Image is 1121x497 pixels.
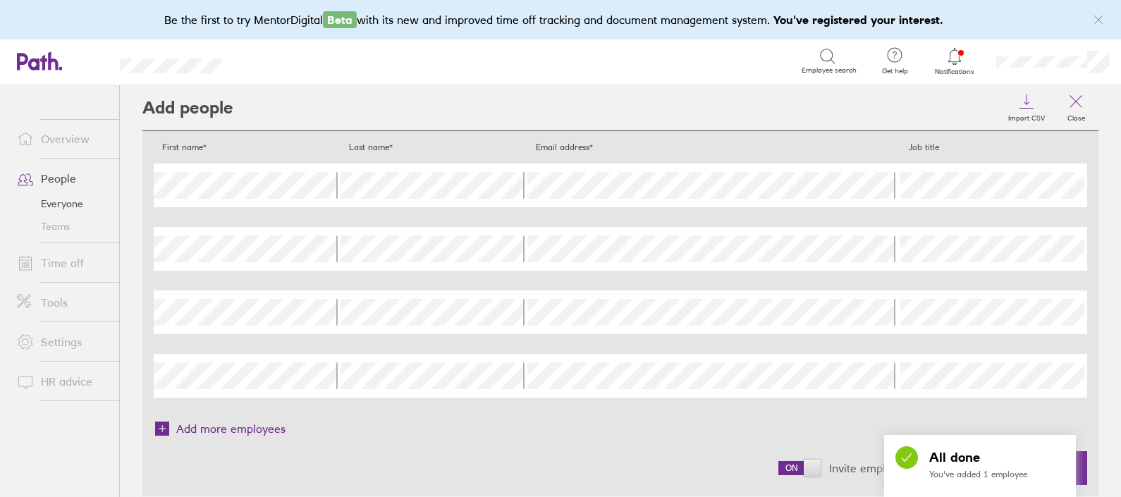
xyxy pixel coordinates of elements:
[164,11,957,28] div: Be the first to try MentorDigital with its new and improved time off tracking and document manage...
[142,85,233,130] h2: Add people
[802,66,857,75] span: Employee search
[932,47,978,76] a: Notifications
[6,164,119,192] a: People
[872,67,918,75] span: Get help
[6,215,119,238] a: Teams
[821,454,986,482] label: Invite employees to join Path
[900,142,1087,152] h4: Job title
[6,288,119,317] a: Tools
[323,11,357,28] span: Beta
[929,450,980,465] span: All done
[6,328,119,356] a: Settings
[6,125,119,153] a: Overview
[932,68,978,76] span: Notifications
[154,417,286,440] button: Add more employees
[773,13,943,27] b: You've registered your interest.
[1000,110,1053,123] label: Import CSV
[6,249,119,277] a: Time off
[527,142,901,152] h4: Email address*
[1053,85,1098,130] a: Close
[929,469,1065,479] p: You've added 1 employee
[260,54,296,67] div: Search
[6,192,119,215] a: Everyone
[6,367,119,395] a: HR advice
[154,142,341,152] h4: First name*
[176,417,286,440] span: Add more employees
[1059,110,1094,123] label: Close
[341,142,527,152] h4: Last name*
[1000,85,1053,130] a: Import CSV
